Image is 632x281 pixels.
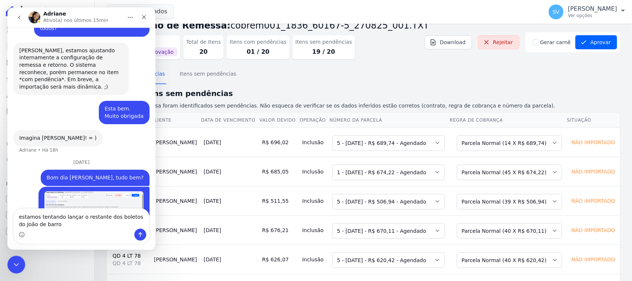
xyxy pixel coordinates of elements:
[151,186,201,215] td: [PERSON_NAME]
[201,215,259,245] td: [DATE]
[113,253,141,259] a: QD 4 LT 78
[299,128,329,157] td: Inclusão
[569,196,617,206] div: Não importado
[299,215,329,245] td: Inclusão
[186,47,221,56] dd: 20
[3,22,91,37] a: Visão Geral
[201,128,259,157] td: [DATE]
[259,128,300,157] td: R$ 696,02
[201,186,259,215] td: [DATE]
[329,113,449,128] th: Número da Parcela
[201,113,259,128] th: Data de Vencimento
[299,157,329,186] td: Inclusão
[6,6,142,35] div: SHIRLEY diz…
[566,113,620,128] th: Situação
[231,20,429,31] span: cobrem001_1836_60167-5_270825_001.TXT
[425,35,472,49] a: Download
[130,3,143,16] div: Fechar
[3,87,91,102] a: Clientes
[478,35,519,49] a: Rejeitar
[299,186,329,215] td: Inclusão
[39,167,136,174] div: Bom dia [PERSON_NAME], tudo bem?
[295,38,352,46] dt: Itens sem pendências
[259,215,300,245] td: R$ 676,21
[569,166,617,177] div: Não importado
[259,245,300,274] td: R$ 626,07
[107,102,620,110] p: 20 items da remessa foram identificados sem pendências. Não esqueca de verificar se os dados infe...
[553,9,559,14] span: SV
[6,162,142,179] div: SHIRLEY diz…
[6,35,121,88] div: [PERSON_NAME], estamos ajustando internamente a configuração de remessa e retorno. O sistema reco...
[151,157,201,186] td: [PERSON_NAME]
[569,254,617,265] div: Não importado
[11,224,17,230] button: Selecionador de Emoji
[3,191,91,206] a: Recebíveis
[178,65,238,84] button: Itens sem pendências
[6,123,142,152] div: Adriane diz…
[33,162,142,179] div: Bom dia [PERSON_NAME], tudo bem?
[186,38,221,46] dt: Total de Itens
[12,140,51,145] div: Adriane • Há 18h
[151,215,201,245] td: [PERSON_NAME]
[230,47,286,56] dd: 01 / 20
[569,137,617,148] div: Não importado
[3,153,91,168] a: Negativação
[575,35,617,49] button: Aprovar
[107,4,174,19] button: 3 selecionados
[6,93,142,123] div: SHIRLEY diz…
[107,88,620,99] h2: Lista de itens sem pendências
[259,157,300,186] td: R$ 685,05
[7,256,25,274] iframe: Intercom live chat
[3,120,91,135] a: Transferências
[3,39,91,53] a: Contratos
[12,127,89,135] div: Imagina [PERSON_NAME]! = )
[3,208,91,222] a: Conta Hent
[97,98,136,112] div: Esta bem. Muito obrigada
[127,221,139,233] button: Enviar uma mensagem
[568,5,617,13] p: [PERSON_NAME]
[3,104,91,119] a: Minha Carteira
[6,201,142,221] textarea: Envie uma mensagem...
[540,39,571,46] label: Gerar carnê
[107,19,620,32] h2: Importação de Remessa:
[201,157,259,186] td: [DATE]
[151,113,201,128] th: Cliente
[6,123,95,139] div: Imagina [PERSON_NAME]! = )Adriane • Há 18h
[91,93,142,117] div: Esta bem.Muito obrigada
[569,225,617,235] div: Não importado
[6,179,142,247] div: SHIRLEY diz…
[449,113,567,128] th: Regra de Cobrança
[3,136,91,151] a: Crédito
[568,13,617,19] p: Ver opções
[3,71,91,86] a: Lotes
[151,128,201,157] td: [PERSON_NAME]
[299,113,329,128] th: Operação
[116,3,130,17] button: Início
[151,245,201,274] td: [PERSON_NAME]
[6,35,142,94] div: Adriane diz…
[36,9,101,17] p: Ativo(a) nos últimos 15min
[259,113,300,128] th: Valor devido
[230,38,286,46] dt: Itens com pendências
[259,186,300,215] td: R$ 511,55
[6,179,88,188] div: Plataformas
[7,7,156,250] iframe: Intercom live chat
[299,245,329,274] td: Inclusão
[3,55,91,70] a: Parcelas
[295,47,352,56] dd: 19 / 20
[201,245,259,274] td: [DATE]
[12,40,116,83] div: [PERSON_NAME], estamos ajustando internamente a configuração de remessa e retorno. O sistema reco...
[543,1,632,22] button: SV [PERSON_NAME] Ver opções
[113,259,148,267] span: QD 4 LT 78
[6,152,142,162] div: [DATE]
